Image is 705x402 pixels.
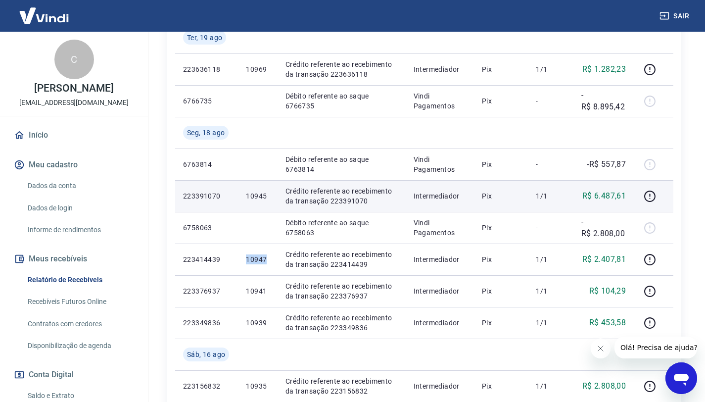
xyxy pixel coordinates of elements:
p: 223349836 [183,318,230,328]
p: 10947 [246,254,269,264]
p: 10941 [246,286,269,296]
a: Dados da conta [24,176,136,196]
p: -R$ 2.808,00 [581,216,626,240]
p: Pix [482,318,520,328]
p: R$ 2.808,00 [582,380,626,392]
a: Dados de login [24,198,136,218]
p: - [536,159,565,169]
span: Ter, 19 ago [187,33,222,43]
p: 1/1 [536,286,565,296]
p: 6763814 [183,159,230,169]
div: C [54,40,94,79]
p: Pix [482,64,520,74]
p: Pix [482,96,520,106]
p: Crédito referente ao recebimento da transação 223636118 [285,59,398,79]
p: Crédito referente ao recebimento da transação 223156832 [285,376,398,396]
img: Vindi [12,0,76,31]
p: 223376937 [183,286,230,296]
p: Crédito referente ao recebimento da transação 223376937 [285,281,398,301]
a: Relatório de Recebíveis [24,270,136,290]
p: Crédito referente ao recebimento da transação 223414439 [285,250,398,269]
p: - [536,223,565,233]
p: Pix [482,254,520,264]
a: Recebíveis Futuros Online [24,292,136,312]
button: Meus recebíveis [12,248,136,270]
p: Crédito referente ao recebimento da transação 223349836 [285,313,398,333]
p: 1/1 [536,191,565,201]
p: R$ 2.407,81 [582,253,626,265]
p: Débito referente ao saque 6758063 [285,218,398,238]
iframe: Fechar mensagem [591,339,611,358]
iframe: Botão para abrir a janela de mensagens [665,362,697,394]
p: - [536,96,565,106]
p: Intermediador [414,254,466,264]
a: Contratos com credores [24,314,136,334]
p: Vindi Pagamentos [414,218,466,238]
p: R$ 1.282,23 [582,63,626,75]
p: 10945 [246,191,269,201]
span: Olá! Precisa de ajuda? [6,7,83,15]
span: Sáb, 16 ago [187,350,225,359]
p: Vindi Pagamentos [414,154,466,174]
p: Intermediador [414,318,466,328]
p: 6766735 [183,96,230,106]
a: Início [12,124,136,146]
p: [EMAIL_ADDRESS][DOMAIN_NAME] [19,98,129,108]
p: Débito referente ao saque 6763814 [285,154,398,174]
p: Intermediador [414,286,466,296]
p: -R$ 8.895,42 [581,89,626,113]
p: 223391070 [183,191,230,201]
p: 6758063 [183,223,230,233]
p: Vindi Pagamentos [414,91,466,111]
p: 223156832 [183,381,230,391]
p: 223414439 [183,254,230,264]
p: Intermediador [414,191,466,201]
p: [PERSON_NAME] [34,83,113,94]
p: 1/1 [536,254,565,264]
p: 10935 [246,381,269,391]
p: 1/1 [536,64,565,74]
p: Crédito referente ao recebimento da transação 223391070 [285,186,398,206]
a: Informe de rendimentos [24,220,136,240]
p: 1/1 [536,381,565,391]
p: -R$ 557,87 [587,158,626,170]
p: 10969 [246,64,269,74]
p: Intermediador [414,381,466,391]
p: Pix [482,191,520,201]
p: Pix [482,159,520,169]
p: Intermediador [414,64,466,74]
p: R$ 104,29 [589,285,626,297]
button: Conta Digital [12,364,136,386]
p: Pix [482,381,520,391]
a: Disponibilização de agenda [24,336,136,356]
span: Seg, 18 ago [187,128,225,138]
p: Débito referente ao saque 6766735 [285,91,398,111]
button: Sair [658,7,693,25]
p: Pix [482,223,520,233]
p: 10939 [246,318,269,328]
iframe: Mensagem da empresa [614,337,697,358]
button: Meu cadastro [12,154,136,176]
p: 223636118 [183,64,230,74]
p: R$ 6.487,61 [582,190,626,202]
p: 1/1 [536,318,565,328]
p: Pix [482,286,520,296]
p: R$ 453,58 [589,317,626,329]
